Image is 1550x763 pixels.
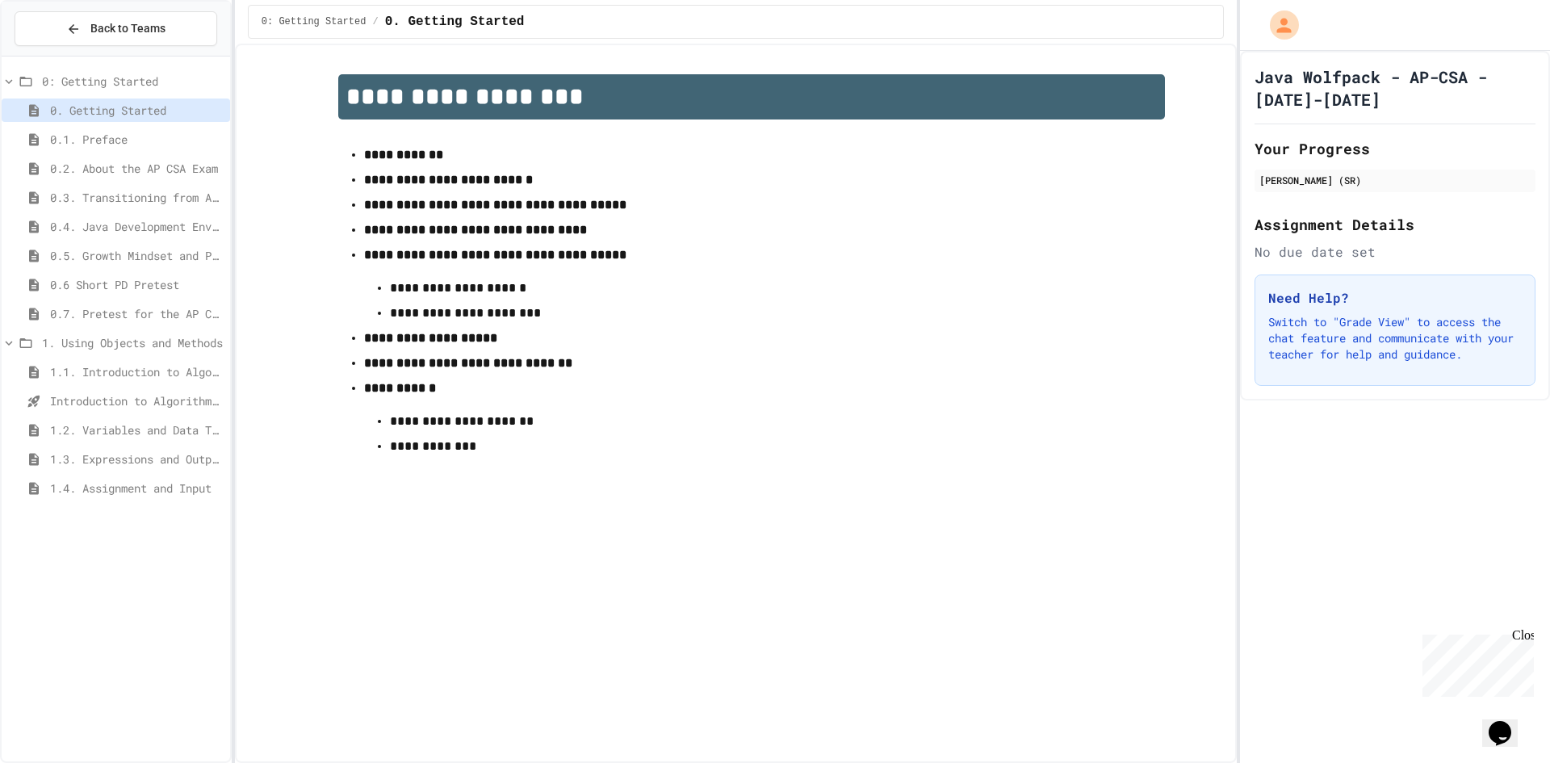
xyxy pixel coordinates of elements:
[1255,213,1535,236] h2: Assignment Details
[262,15,367,28] span: 0: Getting Started
[15,11,217,46] button: Back to Teams
[1255,137,1535,160] h2: Your Progress
[50,421,224,438] span: 1.2. Variables and Data Types
[50,131,224,148] span: 0.1. Preface
[50,160,224,177] span: 0.2. About the AP CSA Exam
[1268,314,1522,363] p: Switch to "Grade View" to access the chat feature and communicate with your teacher for help and ...
[50,451,224,467] span: 1.3. Expressions and Output [New]
[1259,173,1531,187] div: [PERSON_NAME] (SR)
[90,20,165,37] span: Back to Teams
[1416,628,1534,697] iframe: chat widget
[50,480,224,497] span: 1.4. Assignment and Input
[50,363,224,380] span: 1.1. Introduction to Algorithms, Programming, and Compilers
[42,334,224,351] span: 1. Using Objects and Methods
[385,12,525,31] span: 0. Getting Started
[42,73,224,90] span: 0: Getting Started
[1482,698,1534,747] iframe: chat widget
[1268,288,1522,308] h3: Need Help?
[50,305,224,322] span: 0.7. Pretest for the AP CSA Exam
[6,6,111,103] div: Chat with us now!Close
[1253,6,1303,44] div: My Account
[1255,65,1535,111] h1: Java Wolfpack - AP-CSA - [DATE]-[DATE]
[50,102,224,119] span: 0. Getting Started
[50,276,224,293] span: 0.6 Short PD Pretest
[1255,242,1535,262] div: No due date set
[50,392,224,409] span: Introduction to Algorithms, Programming, and Compilers
[50,218,224,235] span: 0.4. Java Development Environments
[50,247,224,264] span: 0.5. Growth Mindset and Pair Programming
[372,15,378,28] span: /
[50,189,224,206] span: 0.3. Transitioning from AP CSP to AP CSA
